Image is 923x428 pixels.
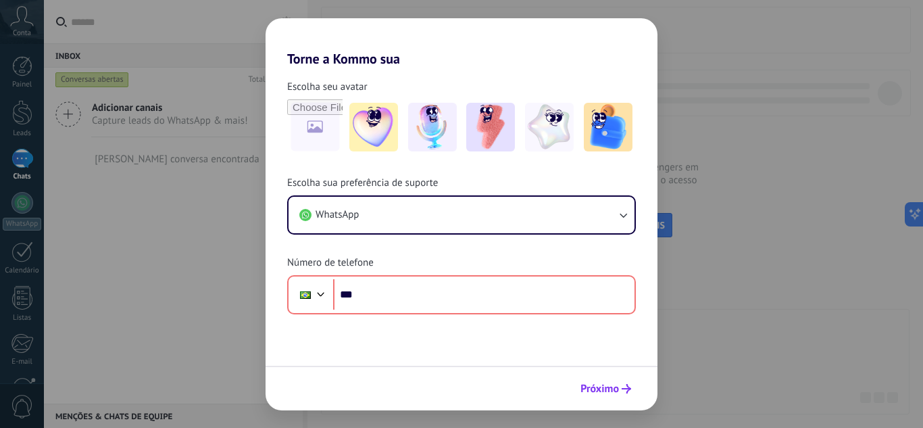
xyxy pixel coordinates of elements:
[525,103,574,151] img: -4.jpeg
[584,103,632,151] img: -5.jpeg
[289,197,634,233] button: WhatsApp
[349,103,398,151] img: -1.jpeg
[266,18,657,67] h2: Torne a Kommo sua
[580,384,619,394] span: Próximo
[316,208,359,222] span: WhatsApp
[574,377,637,400] button: Próximo
[287,80,368,94] span: Escolha seu avatar
[287,176,438,190] span: Escolha sua preferência de suporte
[466,103,515,151] img: -3.jpeg
[293,281,318,309] div: Brazil: + 55
[287,256,374,270] span: Número de telefone
[408,103,457,151] img: -2.jpeg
